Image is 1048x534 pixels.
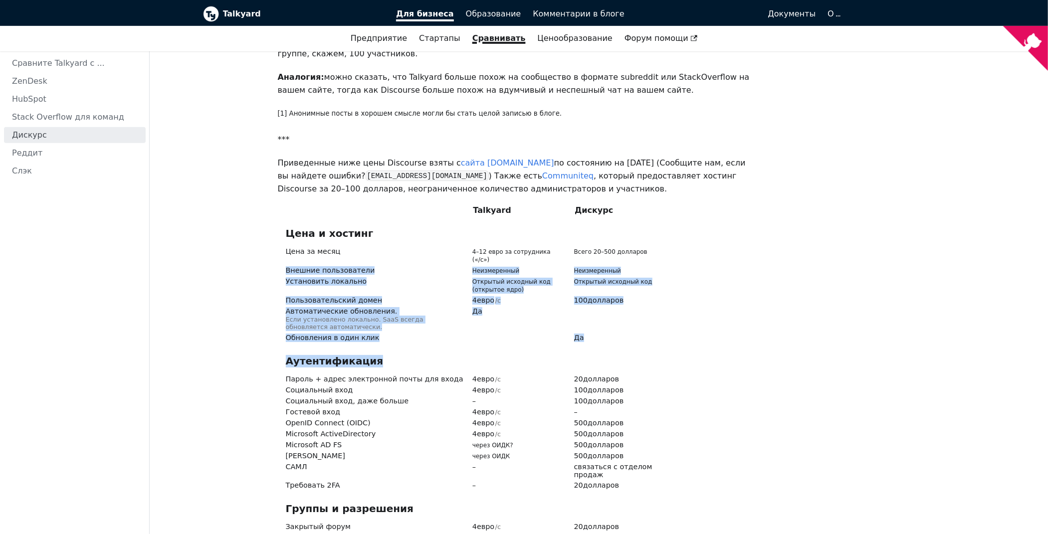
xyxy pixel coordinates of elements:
font: Группы и разрешения [286,503,414,515]
font: можно сказать, что Talkyard больше похож на сообщество в формате subreddit или StackOverflow на в... [278,72,750,95]
font: Неизмеренный [574,267,622,274]
font: Microsoft ActiveDirectory [286,430,376,438]
font: Автоматические обновления. [286,307,398,315]
font: ) Также есть [489,171,542,180]
font: Сравните Talkyard с ... [12,58,105,68]
font: Закрытый форум [286,523,351,531]
a: сайта [DOMAIN_NAME] [461,158,554,168]
font: Всего 20–500 долларов [574,248,647,255]
font: – [574,408,578,416]
a: Communiteq [542,171,594,180]
font: долларов [588,430,624,438]
font: Аналогия: [278,72,324,82]
font: 500 [574,452,588,460]
font: евро [477,408,494,416]
font: Комментарии в блоге [533,9,624,18]
a: Образование [460,5,527,22]
a: ZenDesk [4,73,146,89]
font: 4 [472,375,477,383]
font: Ценообразование [538,33,613,43]
font: /c [495,386,501,394]
font: Для бизнеса [396,9,454,18]
font: Пароль + адрес электронной почты для входа [286,375,463,383]
font: 500 [574,430,588,438]
font: Дискурс [575,205,613,215]
font: 20 [574,523,583,531]
font: долларов [588,296,624,304]
a: Сравните Talkyard с ... [4,55,146,71]
font: /c [495,419,501,427]
a: Сравнивать [472,33,526,43]
font: Если установлено локально. SaaS всегда обновляется автоматически. [286,316,423,331]
code: [EMAIL_ADDRESS][DOMAIN_NAME] [366,171,489,181]
font: долларов [583,375,619,383]
font: Открытый исходный код [574,278,652,285]
font: Образование [466,9,521,18]
font: через ОИДК? [472,442,513,449]
font: Обновления в один клик [286,334,380,342]
font: 100 [574,386,588,394]
font: евро [477,296,494,304]
font: 100 [574,397,588,405]
font: 4 [472,430,477,438]
font: – [472,463,476,471]
a: Stack Overflow для команд [4,109,146,125]
font: 500 [574,441,588,449]
a: Слэк [4,163,146,179]
a: Документы [630,5,822,22]
font: Гостевой вход [286,408,341,416]
font: долларов [588,441,624,449]
font: Стартапы [419,33,460,43]
font: Форум помощи [625,33,688,43]
font: 500 [574,419,588,427]
font: долларов [588,452,624,460]
font: 4 [472,386,477,394]
a: Дискурс [4,127,146,143]
font: – [472,397,476,405]
a: Ценообразование [532,30,619,47]
font: Цена за месяц [286,247,341,255]
font: Социальный вход [286,386,353,394]
font: 4 [472,523,477,531]
font: /c [495,408,501,416]
font: /c [495,297,501,304]
font: Microsoft AD FS [286,441,342,449]
font: [1] Анонимные посты в хорошем смысле могли бы стать целой записью в блоге. [278,110,562,117]
font: 20 [574,481,583,489]
a: Для бизнеса [390,5,460,22]
font: связаться с отделом продаж [574,463,652,479]
font: 4 [472,296,477,304]
a: Логотип TalkyardTalkyard [203,6,383,22]
font: OpenID Connect (OIDC) [286,419,371,427]
a: Стартапы [413,30,466,47]
font: Аутентификация [286,355,384,367]
font: Цена и хостинг [286,227,374,239]
font: через ОИДК [472,453,510,460]
font: Приведенные ниже цены Discourse взяты с [278,158,461,168]
font: Пользовательский домен [286,296,383,304]
font: ZenDesk [12,76,47,86]
font: долларов [588,386,624,394]
font: 4 [472,408,477,416]
font: евро [477,523,494,531]
font: Talkyard [223,9,261,18]
font: Социальный вход, даже больше [286,397,409,405]
font: евро [477,386,494,394]
a: Реддит [4,145,146,161]
font: долларов [588,397,624,405]
font: САМЛ [286,463,307,471]
font: долларов [588,419,624,427]
font: /c [495,523,501,531]
font: О [828,9,834,18]
a: Форум помощи [619,30,703,47]
font: 4–12 евро за сотрудника («/c») [472,248,551,263]
font: долларов [583,481,619,489]
font: Установить локально [286,277,367,285]
font: долларов [583,523,619,531]
font: Внешние пользователи [286,266,375,274]
font: Открытый исходный код (открытое ядро) [472,278,551,293]
font: 20 [574,375,583,383]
